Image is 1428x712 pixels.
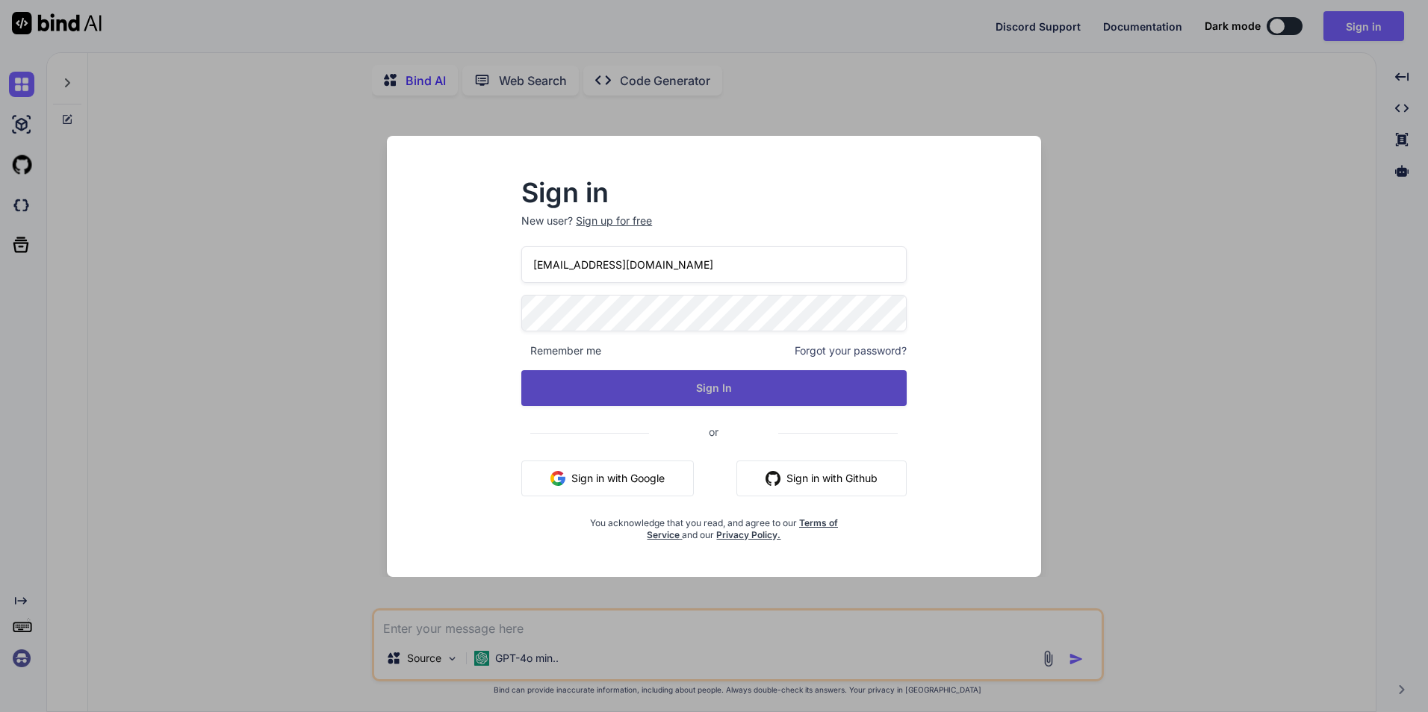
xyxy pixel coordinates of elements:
[521,370,907,406] button: Sign In
[550,471,565,486] img: google
[716,529,780,540] a: Privacy Policy.
[795,343,907,358] span: Forgot your password?
[521,181,907,204] h2: Sign in
[521,213,907,246] p: New user?
[521,460,694,496] button: Sign in with Google
[576,213,652,228] div: Sign up for free
[586,508,842,541] div: You acknowledge that you read, and agree to our and our
[736,460,907,496] button: Sign in with Github
[649,413,778,450] span: or
[521,246,907,283] input: Login or Email
[521,343,601,358] span: Remember me
[647,517,838,540] a: Terms of Service
[766,471,780,486] img: github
